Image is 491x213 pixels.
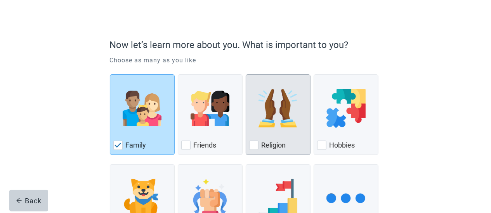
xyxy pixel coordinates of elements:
[110,74,175,155] div: Family, checkbox, checked
[126,141,146,150] label: Family
[110,38,378,52] p: Now let’s learn more about you. What is important to you?
[16,198,22,204] span: arrow-left
[194,141,217,150] label: Friends
[178,74,243,155] div: Friends, checkbox, not checked
[9,190,48,211] button: arrow-leftBack
[16,197,42,204] div: Back
[246,74,311,155] div: Religion, checkbox, not checked
[262,141,286,150] label: Religion
[110,56,382,65] p: Choose as many as you like
[330,141,355,150] label: Hobbies
[314,74,378,155] div: Hobbies, checkbox, not checked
